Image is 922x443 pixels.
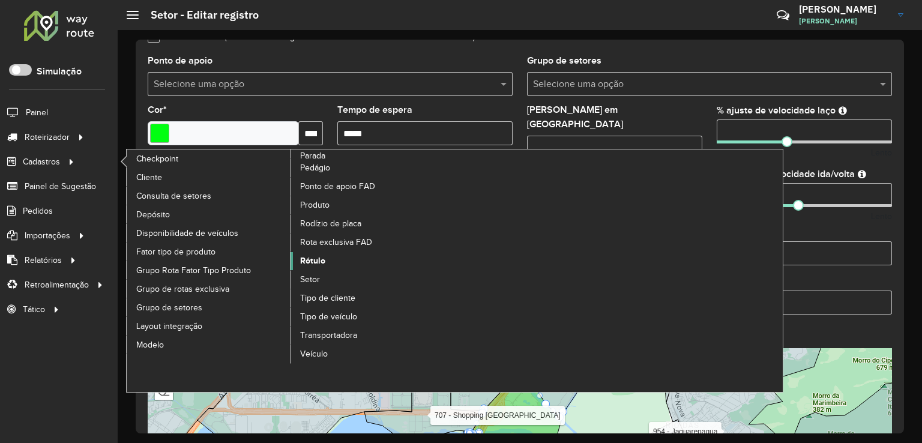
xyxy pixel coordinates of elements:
[136,227,238,240] span: Disponibilidade de veículos
[291,345,455,363] a: Veículo
[136,190,211,202] span: Consulta de setores
[300,161,330,174] span: Pedágio
[717,103,836,118] label: % ajuste de velocidade laço
[23,155,60,168] span: Cadastros
[527,103,702,131] label: [PERSON_NAME] em [GEOGRAPHIC_DATA]
[871,210,892,223] span: Lento
[799,16,889,26] span: [PERSON_NAME]
[25,131,70,143] span: Roteirizador
[300,199,330,211] span: Produto
[527,53,601,68] label: Grupo de setores
[300,273,320,286] span: Setor
[770,2,796,28] a: Contato Rápido
[291,327,455,345] a: Transportadora
[717,146,743,159] span: Rápido
[291,252,455,270] a: Rótulo
[300,149,325,162] span: Parada
[25,229,70,242] span: Importações
[300,292,355,304] span: Tipo de cliente
[150,124,169,143] input: Select a color
[291,178,455,196] a: Ponto de apoio FAD
[291,215,455,233] a: Rodízio de placa
[127,205,291,223] a: Depósito
[127,243,291,261] a: Fator tipo de produto
[300,329,357,342] span: Transportadora
[148,53,212,68] label: Ponto de apoio
[300,217,361,230] span: Rodízio de placa
[300,236,372,249] span: Rota exclusiva FAD
[291,196,455,214] a: Produto
[136,301,202,314] span: Grupo de setores
[139,8,259,22] h2: Setor - Editar registro
[291,271,455,289] a: Setor
[127,317,291,335] a: Layout integração
[23,205,53,217] span: Pedidos
[37,64,82,79] label: Simulação
[136,339,164,351] span: Modelo
[136,246,215,258] span: Fator tipo de produto
[136,171,162,184] span: Cliente
[136,320,202,333] span: Layout integração
[25,254,62,267] span: Relatórios
[291,234,455,252] a: Rota exclusiva FAD
[337,103,412,117] label: Tempo de espera
[136,264,251,277] span: Grupo Rota Fator Tipo Produto
[291,159,455,177] a: Pedágio
[300,255,325,267] span: Rótulo
[300,348,328,360] span: Veículo
[127,280,291,298] a: Grupo de rotas exclusiva
[25,279,89,291] span: Retroalimentação
[127,168,291,186] a: Cliente
[26,106,48,119] span: Painel
[871,146,892,159] span: Lento
[291,308,455,326] a: Tipo de veículo
[300,310,357,323] span: Tipo de veículo
[148,103,167,117] label: Cor
[25,180,96,193] span: Painel de Sugestão
[291,289,455,307] a: Tipo de cliente
[300,180,375,193] span: Ponto de apoio FAD
[23,303,45,316] span: Tático
[136,152,178,165] span: Checkpoint
[127,261,291,279] a: Grupo Rota Fator Tipo Produto
[136,283,229,295] span: Grupo de rotas exclusiva
[127,149,455,364] a: Parada
[136,208,170,221] span: Depósito
[799,4,889,15] h3: [PERSON_NAME]
[858,169,866,179] em: Ajuste de velocidade do veículo entre a saída do depósito até o primeiro cliente e a saída do últ...
[127,224,291,242] a: Disponibilidade de veículos
[127,336,291,354] a: Modelo
[717,167,855,181] label: % ajuste de velocidade ida/volta
[127,187,291,205] a: Consulta de setores
[839,106,847,115] em: Ajuste de velocidade do veículo entre clientes
[127,149,291,167] a: Checkpoint
[127,298,291,316] a: Grupo de setores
